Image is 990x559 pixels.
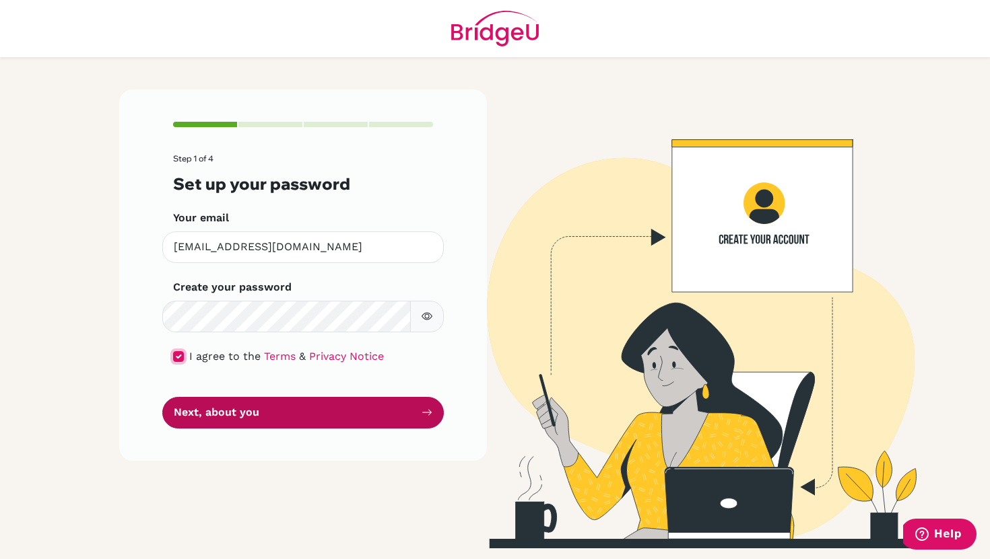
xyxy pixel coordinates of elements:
input: Insert your email* [162,231,444,263]
h3: Set up your password [173,174,433,194]
iframe: Opens a widget where you can find more information [903,519,977,552]
button: Next, about you [162,397,444,428]
span: I agree to the [189,350,261,363]
span: & [299,350,306,363]
a: Terms [264,350,296,363]
label: Create your password [173,279,292,295]
span: Step 1 of 4 [173,153,213,163]
a: Privacy Notice [309,350,384,363]
label: Your email [173,210,229,226]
